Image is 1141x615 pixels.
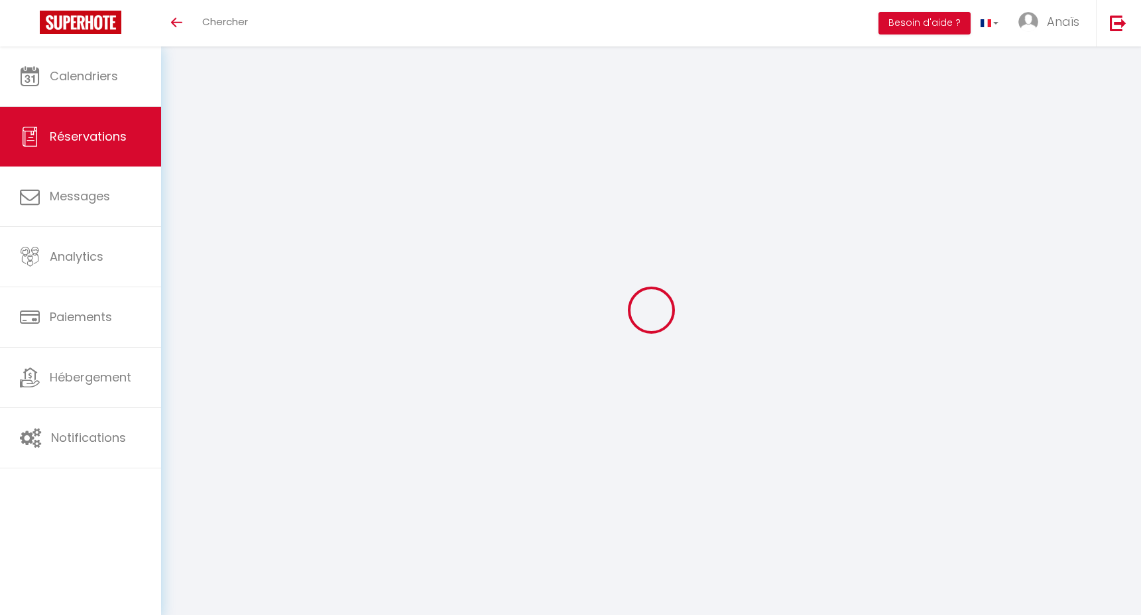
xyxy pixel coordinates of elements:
span: Anaïs [1047,13,1079,30]
img: ... [1018,12,1038,32]
span: Chercher [202,15,248,29]
span: Analytics [50,248,103,265]
span: Paiements [50,308,112,325]
span: Réservations [50,128,127,145]
span: Calendriers [50,68,118,84]
img: logout [1110,15,1126,31]
span: Notifications [51,429,126,446]
span: Messages [50,188,110,204]
span: Hébergement [50,369,131,385]
img: Super Booking [40,11,121,34]
button: Besoin d'aide ? [878,12,971,34]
